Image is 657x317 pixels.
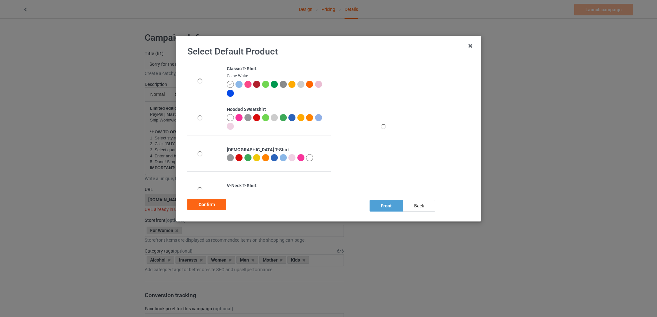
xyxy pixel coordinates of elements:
div: V-Neck T-Shirt [227,183,327,189]
div: Classic T-Shirt [227,66,327,72]
h1: Select Default Product [187,46,470,57]
div: Confirm [187,199,226,210]
div: Hooded Sweatshirt [227,106,327,113]
div: Color: White [227,73,327,79]
div: back [403,200,435,212]
img: heather_texture.png [280,81,287,88]
div: [DEMOGRAPHIC_DATA] T-Shirt [227,147,327,153]
div: front [370,200,403,212]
